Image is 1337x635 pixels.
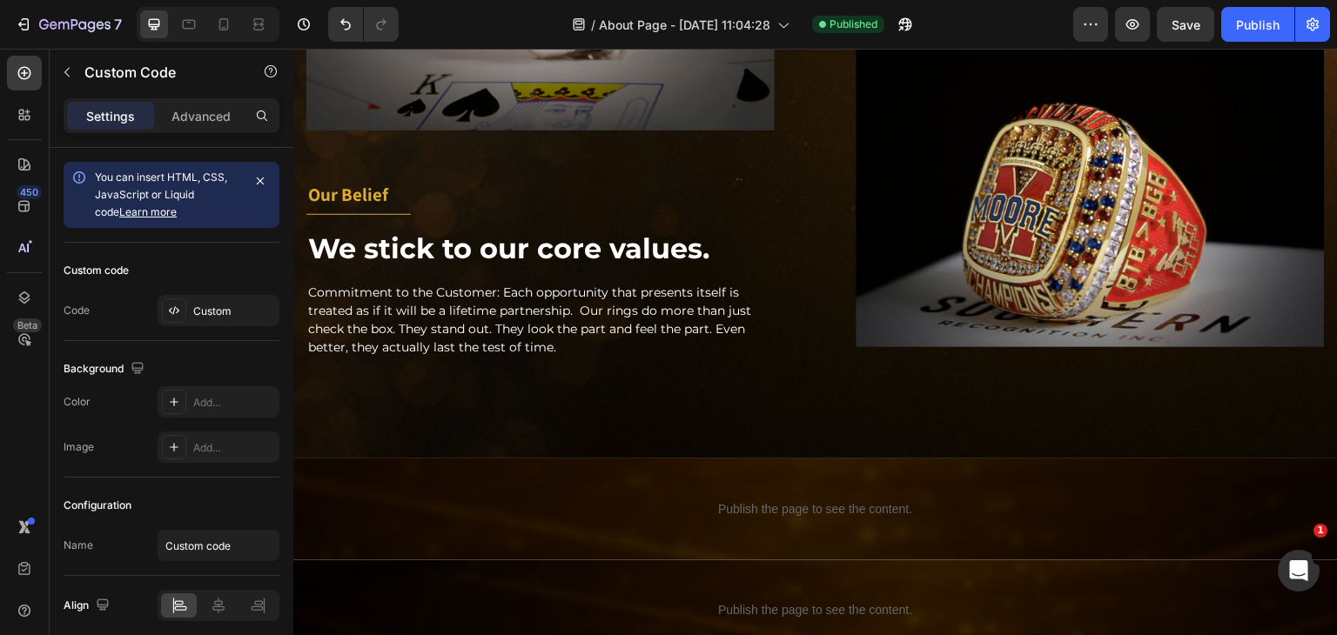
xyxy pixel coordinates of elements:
[17,185,42,199] div: 450
[1157,7,1214,42] button: Save
[13,318,42,332] div: Beta
[64,358,148,381] div: Background
[64,303,90,318] div: Code
[1313,524,1327,538] span: 1
[830,17,877,32] span: Published
[599,16,770,34] span: About Page - [DATE] 11:04:28
[64,439,94,455] div: Image
[84,62,232,83] p: Custom Code
[193,304,275,319] div: Custom
[1236,16,1280,34] div: Publish
[114,14,122,35] p: 7
[193,440,275,456] div: Add...
[226,553,818,571] p: Publish the page to see the content.
[193,395,275,411] div: Add...
[119,205,177,218] a: Learn more
[328,7,399,42] div: Undo/Redo
[1221,7,1294,42] button: Publish
[64,394,91,410] div: Color
[1278,550,1320,592] iframe: Intercom live chat
[171,107,231,125] p: Advanced
[64,263,129,278] div: Custom code
[591,16,595,34] span: /
[1172,17,1200,32] span: Save
[95,170,227,218] span: You can insert HTML, CSS, JavaScript or Liquid code
[7,7,130,42] button: 7
[64,538,93,553] div: Name
[86,107,135,125] p: Settings
[64,594,113,618] div: Align
[293,49,1337,635] iframe: Design area
[64,498,131,513] div: Configuration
